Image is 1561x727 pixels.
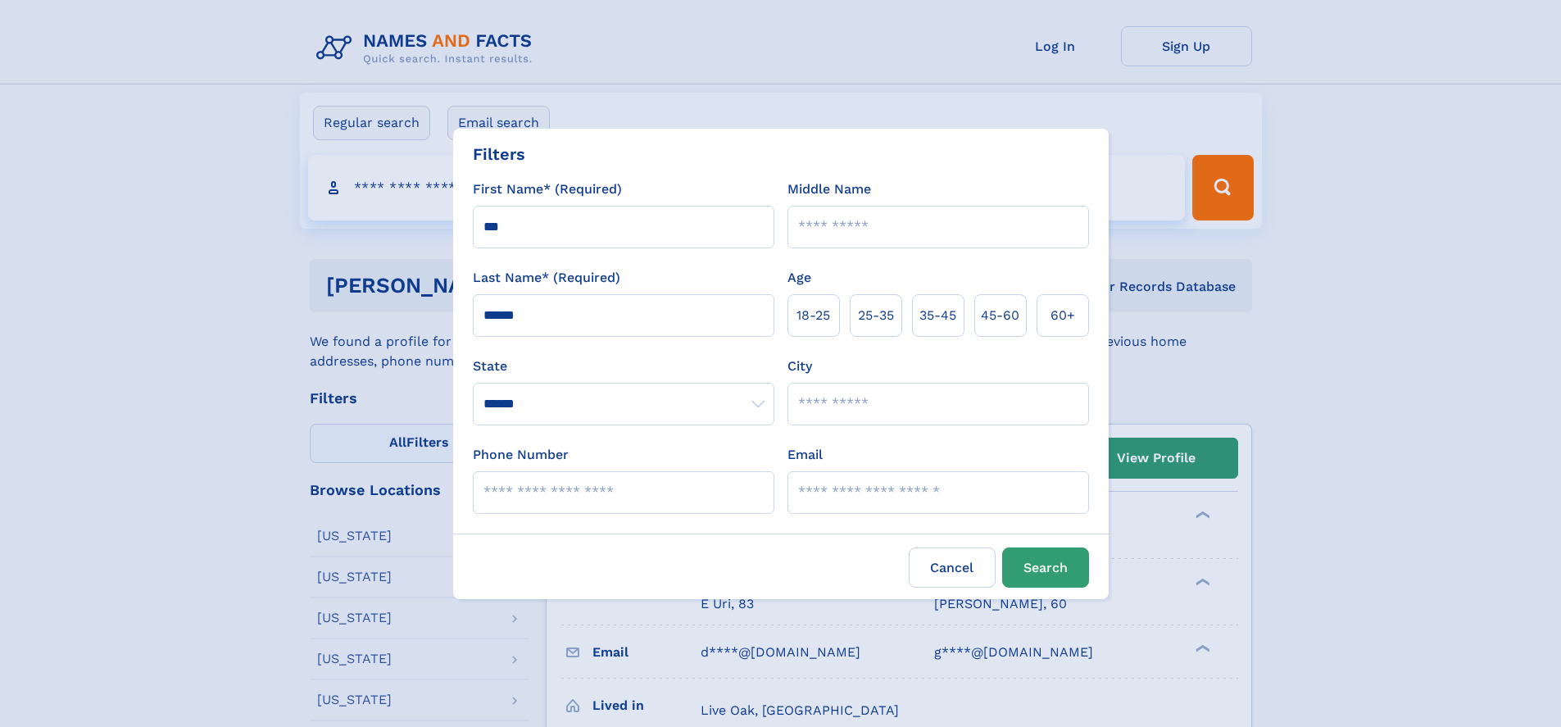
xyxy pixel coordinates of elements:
[787,179,871,199] label: Middle Name
[473,357,774,376] label: State
[473,142,525,166] div: Filters
[787,268,811,288] label: Age
[919,306,956,325] span: 35‑45
[787,445,823,465] label: Email
[1002,548,1089,588] button: Search
[909,548,996,588] label: Cancel
[473,445,569,465] label: Phone Number
[858,306,894,325] span: 25‑35
[796,306,830,325] span: 18‑25
[473,179,622,199] label: First Name* (Required)
[473,268,620,288] label: Last Name* (Required)
[981,306,1019,325] span: 45‑60
[787,357,812,376] label: City
[1050,306,1075,325] span: 60+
